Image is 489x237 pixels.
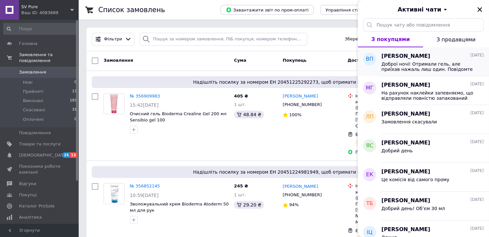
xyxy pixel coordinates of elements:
[226,7,308,13] span: Завантажити звіт по пром-оплаті
[358,47,489,76] button: ВП[PERSON_NAME][DATE]Доброї ночі! Отримали гель, але приїхав нажаль лиш один. Повідомте будь ласк...
[348,58,396,63] span: Доставка та оплата
[283,58,307,63] span: Покупець
[470,168,484,174] span: [DATE]
[283,183,318,190] a: [PERSON_NAME]
[94,79,473,85] span: Надішліть посилку за номером ЕН 20451225292273, щоб отримати оплату
[130,183,160,188] a: № 356852145
[234,102,246,107] span: 1 шт.
[94,169,473,175] span: Надішліть посилку за номером ЕН 20451224981949, щоб отримати оплату
[140,33,307,46] input: Пошук за номером замовлення, ПІБ покупця, номером телефону, Email, номером накладної
[23,89,43,95] span: Прийняті
[371,36,410,42] span: З покупцями
[381,197,430,205] span: [PERSON_NAME]
[289,112,302,117] span: 100%
[130,94,160,98] a: № 356909983
[367,229,372,236] span: ІЦ
[3,23,77,35] input: Пошук
[19,141,61,147] span: Товари та послуги
[381,119,437,124] span: Замовлення скасували
[19,152,68,158] span: [DEMOGRAPHIC_DATA]
[423,32,489,47] button: З продавцями
[108,183,121,204] img: Фото товару
[19,41,37,47] span: Головна
[104,58,133,63] span: Замовлення
[234,201,264,209] div: 29.20 ₴
[476,6,484,13] button: Закрити
[234,94,248,98] span: 405 ₴
[19,214,42,220] span: Аналітика
[470,81,484,87] span: [DATE]
[23,107,45,113] span: Скасовані
[70,152,77,158] span: 13
[234,183,248,188] span: 245 ₴
[234,192,246,197] span: 1 шт.
[376,5,471,14] button: Активні чати
[130,111,226,122] a: Очисний гель Bioderma Crealine Gel 200 мл Sensibio gel 100
[74,117,77,122] span: 0
[356,183,421,189] div: Нова Пошта
[19,203,54,209] span: Каталог ProSale
[398,5,441,14] span: Активні чати
[356,228,402,233] span: ЕН: 20451224981949
[381,206,445,211] span: Добрий день! Об’єм 30 мл
[282,100,323,109] div: [PHONE_NUMBER]
[470,197,484,203] span: [DATE]
[356,93,421,99] div: Нова Пошта
[104,93,125,114] a: Фото товару
[381,53,430,60] span: [PERSON_NAME]
[282,191,323,199] div: [PHONE_NUMBER]
[381,226,430,233] span: [PERSON_NAME]
[366,55,373,63] span: ВП
[70,98,77,104] span: 193
[366,171,373,179] span: ЕК
[19,130,51,136] span: Повідомлення
[381,139,430,147] span: [PERSON_NAME]
[356,99,421,129] div: м. [GEOGRAPHIC_DATA] ([GEOGRAPHIC_DATA].), Поштомат №5787: вул. [STREET_ADDRESS] (БЦ Соломенська)
[234,111,264,118] div: 48.84 ₴
[325,8,376,12] span: Управління статусами
[366,84,374,92] span: МГ
[104,36,122,42] span: Фільтри
[366,200,373,207] span: ТБ
[358,192,489,221] button: ТБ[PERSON_NAME][DATE]Добрий день! Об’єм 30 мл
[19,69,46,75] span: Замовлення
[356,149,421,155] div: Пром-оплата
[19,52,79,64] span: Замовлення та повідомлення
[234,58,246,63] span: Cума
[470,139,484,145] span: [DATE]
[19,163,61,175] span: Показники роботи компанії
[358,163,489,192] button: ЕК[PERSON_NAME][DATE]Це комісія від самого прому
[74,79,77,85] span: 0
[107,94,121,114] img: Фото товару
[358,76,489,105] button: МГ[PERSON_NAME][DATE]На рахунок наклейки запевняємо, що відправляли повністю запакований гель. Ал...
[221,5,314,15] button: Завантажити звіт по пром-оплаті
[363,18,484,32] input: Пошук чату або повідомлення
[358,134,489,163] button: ЯС[PERSON_NAME][DATE]Добрий день
[104,183,125,204] a: Фото товару
[356,132,402,137] span: ЕН: 20451225292273
[381,148,413,153] span: Добрий день
[283,93,318,99] a: [PERSON_NAME]
[23,117,44,122] span: Оплачені
[470,110,484,116] span: [DATE]
[98,6,165,14] h1: Список замовлень
[381,110,430,118] span: [PERSON_NAME]
[130,102,159,108] span: 15:42[DATE]
[21,4,70,10] span: SV Pure
[381,177,449,182] span: Це комісія від самого прому
[130,193,159,198] span: 10:59[DATE]
[72,107,77,113] span: 31
[470,226,484,231] span: [DATE]
[345,36,389,42] span: Збережені фільтри:
[130,202,229,213] a: Зволожувальний крем Bioderma Atoderm 50 мл для рук
[381,90,475,101] span: На рахунок наклейки запевняємо, що відправляли повністю запакований гель. Але захисної плівки на ...
[19,192,37,198] span: Покупці
[19,181,36,187] span: Відгуки
[62,152,70,158] span: 25
[366,142,373,150] span: ЯС
[289,202,299,207] span: 94%
[358,105,489,134] button: ЛП[PERSON_NAME][DATE]Замовлення скасували
[470,53,484,58] span: [DATE]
